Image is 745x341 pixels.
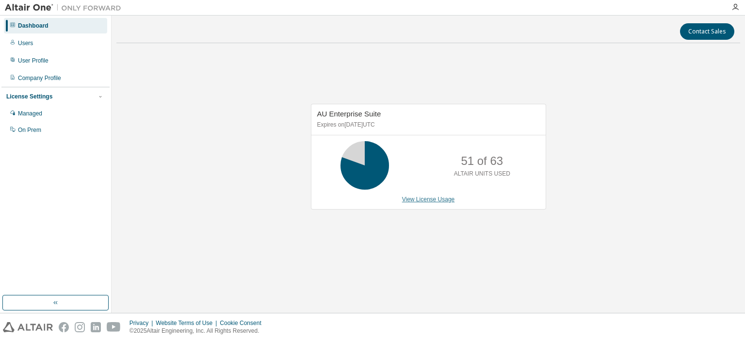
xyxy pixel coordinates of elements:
[317,110,381,118] span: AU Enterprise Suite
[18,57,49,65] div: User Profile
[91,322,101,332] img: linkedin.svg
[6,93,52,100] div: License Settings
[18,22,49,30] div: Dashboard
[107,322,121,332] img: youtube.svg
[18,74,61,82] div: Company Profile
[59,322,69,332] img: facebook.svg
[461,153,503,169] p: 51 of 63
[680,23,734,40] button: Contact Sales
[18,39,33,47] div: Users
[317,121,537,129] p: Expires on [DATE] UTC
[130,319,156,327] div: Privacy
[454,170,510,178] p: ALTAIR UNITS USED
[3,322,53,332] img: altair_logo.svg
[18,126,41,134] div: On Prem
[75,322,85,332] img: instagram.svg
[220,319,267,327] div: Cookie Consent
[156,319,220,327] div: Website Terms of Use
[402,196,455,203] a: View License Usage
[18,110,42,117] div: Managed
[130,327,267,335] p: © 2025 Altair Engineering, Inc. All Rights Reserved.
[5,3,126,13] img: Altair One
